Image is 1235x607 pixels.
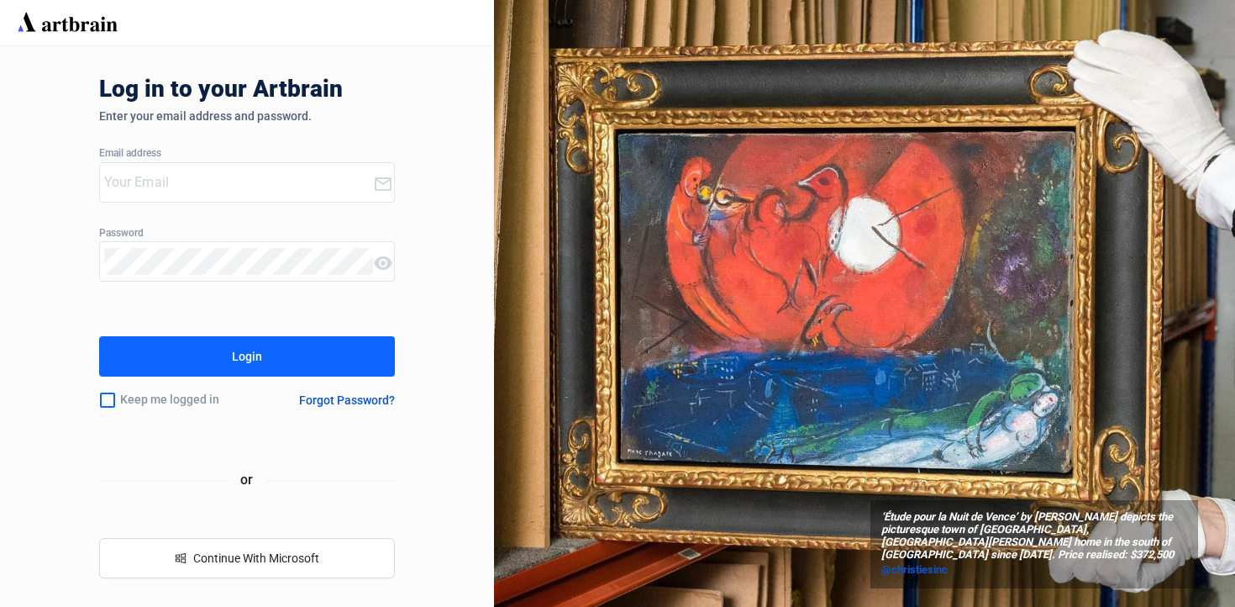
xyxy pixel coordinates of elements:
[299,393,395,407] div: Forgot Password?
[99,76,603,109] div: Log in to your Artbrain
[232,343,262,370] div: Login
[881,562,1187,578] a: @christiesinc
[193,552,319,565] span: Continue With Microsoft
[175,552,187,564] span: windows
[99,109,396,123] div: Enter your email address and password.
[881,563,948,576] span: @christiesinc
[104,169,374,196] input: Your Email
[881,511,1187,562] span: ‘Étude pour la Nuit de Vence’ by [PERSON_NAME] depicts the picturesque town of [GEOGRAPHIC_DATA],...
[227,469,266,490] span: or
[99,538,396,578] button: windowsContinue With Microsoft
[99,383,262,418] div: Keep me logged in
[99,336,396,377] button: Login
[99,228,396,240] div: Password
[99,148,396,160] div: Email address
